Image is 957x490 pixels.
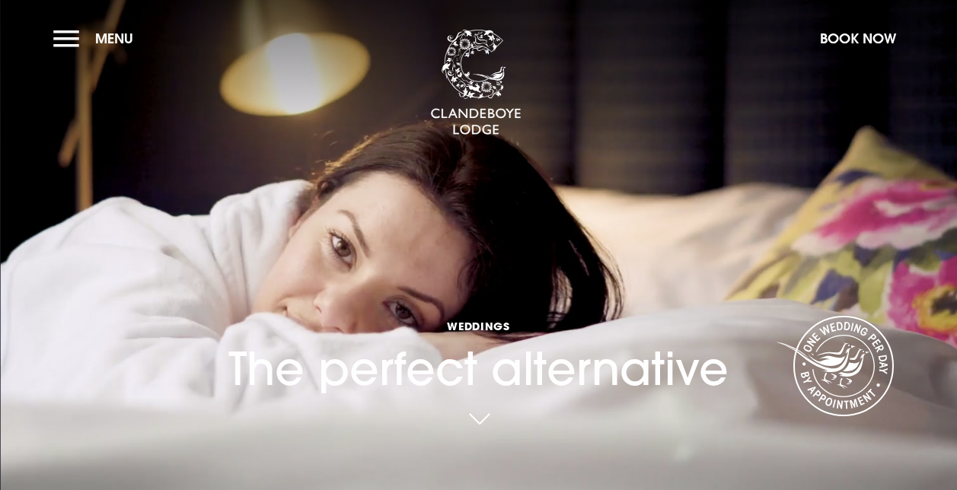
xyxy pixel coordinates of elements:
[812,22,904,55] button: Book Now
[95,30,133,47] span: Menu
[53,22,141,55] button: Menu
[430,30,522,136] img: Clandeboye Lodge
[228,319,729,333] span: Weddings
[228,258,729,396] h1: The perfect alternative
